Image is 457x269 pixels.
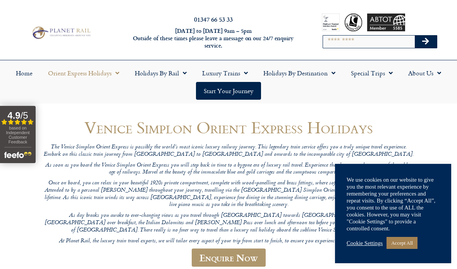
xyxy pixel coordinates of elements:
[192,249,266,267] a: Enquire Now
[347,176,440,232] div: We use cookies on our website to give you the most relevant experience by remembering your prefer...
[343,64,400,82] a: Special Trips
[387,237,417,249] a: Accept All
[196,82,261,100] a: Start your Journey
[4,64,453,100] nav: Menu
[124,27,303,49] h6: [DATE] to [DATE] 9am – 5pm Outside of these times please leave a message on our 24/7 enquiry serv...
[43,238,414,245] p: At Planet Rail, the luxury train travel experts, we will tailor every aspect of your trip from st...
[415,36,437,48] button: Search
[30,25,92,40] img: Planet Rail Train Holidays Logo
[43,162,414,176] p: As soon as you board the Venice Simplon Orient Express you will step back in time to a bygone era...
[256,64,343,82] a: Holidays by Destination
[127,64,194,82] a: Holidays by Rail
[8,64,40,82] a: Home
[43,118,414,136] h1: Venice Simplon Orient Express Holidays
[194,64,256,82] a: Luxury Trains
[40,64,127,82] a: Orient Express Holidays
[43,144,414,158] p: The Venice Simplon Orient Express is possibly the world’s most iconic luxury railway journey. Thi...
[347,240,383,247] a: Cookie Settings
[43,180,414,209] p: Once on board, you can relax in your beautiful 1920s private compartment, complete with wood-pane...
[194,15,233,24] a: 01347 66 53 33
[43,212,414,234] p: As day breaks you awake to ever-changing views as you travel through [GEOGRAPHIC_DATA] towards [G...
[400,64,449,82] a: About Us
